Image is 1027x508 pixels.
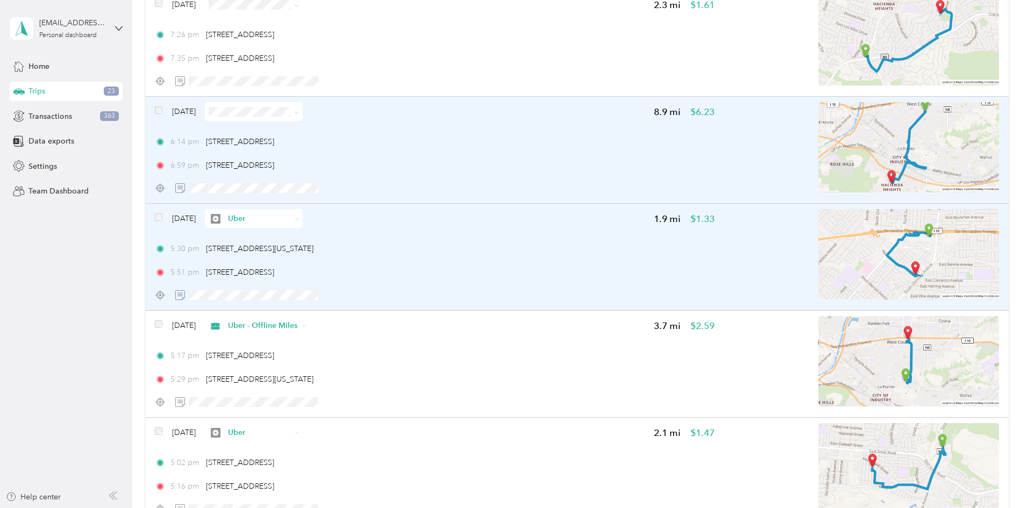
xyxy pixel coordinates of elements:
span: Settings [28,161,57,172]
span: 7:35 pm [170,53,201,64]
span: [DATE] [172,320,196,331]
span: $6.23 [690,105,715,119]
span: Transactions [28,111,72,122]
span: 5:30 pm [170,243,201,254]
span: 6:59 pm [170,160,201,171]
span: [STREET_ADDRESS] [206,482,274,491]
span: $2.59 [690,319,715,333]
span: [STREET_ADDRESS] [206,54,274,63]
span: $1.47 [690,426,715,440]
span: 5:51 pm [170,267,201,278]
span: [STREET_ADDRESS][US_STATE] [206,244,313,253]
img: minimap [818,102,999,192]
span: Data exports [28,135,74,147]
span: [DATE] [172,427,196,438]
span: Trips [28,85,45,97]
span: 5:02 pm [170,457,201,468]
span: [STREET_ADDRESS] [206,268,274,277]
span: [STREET_ADDRESS] [206,30,274,39]
img: Legacy Icon [Uber] [211,428,220,438]
span: [STREET_ADDRESS][US_STATE] [206,375,313,384]
div: [EMAIL_ADDRESS][DOMAIN_NAME] [39,17,106,28]
iframe: Everlance-gr Chat Button Frame [967,448,1027,508]
span: Uber [228,213,291,224]
span: Home [28,61,49,72]
span: 23 [104,87,119,96]
span: [STREET_ADDRESS] [206,137,274,146]
span: [STREET_ADDRESS] [206,351,274,360]
button: Help center [6,491,61,503]
span: 8.9 mi [654,105,681,119]
img: minimap [818,316,999,406]
span: 1.9 mi [654,212,681,226]
span: 5:17 pm [170,350,201,361]
span: 6:14 pm [170,136,201,147]
span: 2.1 mi [654,426,681,440]
span: [DATE] [172,106,196,117]
img: Legacy Icon [Uber] [211,214,220,224]
img: minimap [818,209,999,299]
span: [STREET_ADDRESS] [206,458,274,467]
span: 363 [100,111,119,121]
span: 5:29 pm [170,374,201,385]
span: [DATE] [172,213,196,224]
span: Team Dashboard [28,185,89,197]
div: Personal dashboard [39,32,97,39]
span: Uber - Offline Miles [228,320,298,331]
span: 5:16 pm [170,481,201,492]
span: 7:26 pm [170,29,201,40]
span: $1.33 [690,212,715,226]
span: 3.7 mi [654,319,681,333]
span: Uber [228,427,291,438]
